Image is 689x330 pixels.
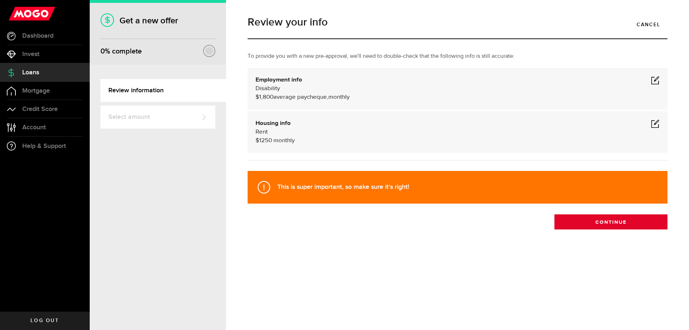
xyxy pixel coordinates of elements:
span: 0 [100,47,105,56]
span: Credit Score [22,106,58,112]
p: To provide you with a new pre-approval, we'll need to double-check that the following info is sti... [248,52,667,61]
button: Open LiveChat chat widget [6,3,27,24]
a: Select amount [100,106,215,129]
span: monthly [328,94,350,100]
span: 1250 [259,138,272,144]
b: Employment info [256,77,302,83]
span: $ [256,138,259,144]
span: Log out [31,318,59,323]
strong: This is super important, so make sure it's right! [277,183,409,191]
span: average paycheque, [273,94,328,100]
span: Dashboard [22,33,53,39]
span: Loans [22,69,39,76]
a: Review information [100,79,226,102]
span: Help & Support [22,143,66,149]
span: Rent [256,129,268,135]
span: Invest [22,51,39,57]
button: Continue [554,214,667,229]
span: Disability [256,85,280,92]
b: Housing info [256,120,291,126]
h1: Get a new offer [100,15,215,26]
span: Mortgage [22,88,50,94]
span: monthly [273,138,295,144]
div: % complete [100,45,142,58]
span: Account [22,124,46,131]
a: Cancel [629,17,667,32]
span: $1,800 [256,94,273,100]
h1: Review your info [248,17,667,28]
